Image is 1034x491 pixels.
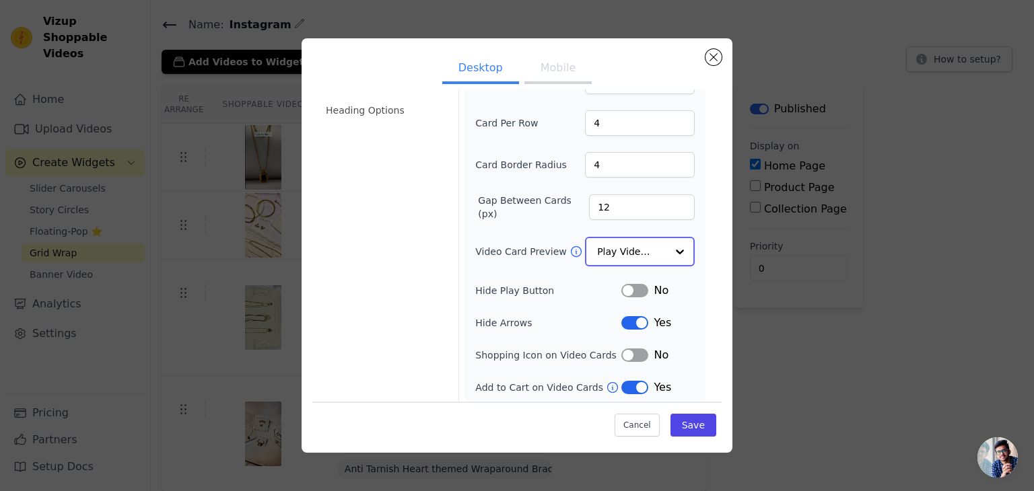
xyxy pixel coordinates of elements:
[475,381,606,394] label: Add to Cart on Video Cards
[670,414,716,437] button: Save
[654,315,671,331] span: Yes
[705,49,722,65] button: Close modal
[524,54,592,84] button: Mobile
[475,348,621,362] label: Shopping Icon on Video Cards
[475,158,567,172] label: Card Border Radius
[478,194,589,221] label: Gap Between Cards (px)
[318,97,450,124] li: Heading Options
[475,116,549,130] label: Card Per Row
[475,316,621,330] label: Hide Arrows
[442,54,519,84] button: Desktop
[475,284,621,297] label: Hide Play Button
[475,245,569,258] label: Video Card Preview
[615,414,660,437] button: Cancel
[654,379,671,395] span: Yes
[654,282,668,299] span: No
[977,437,1018,478] a: Open chat
[654,347,668,363] span: No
